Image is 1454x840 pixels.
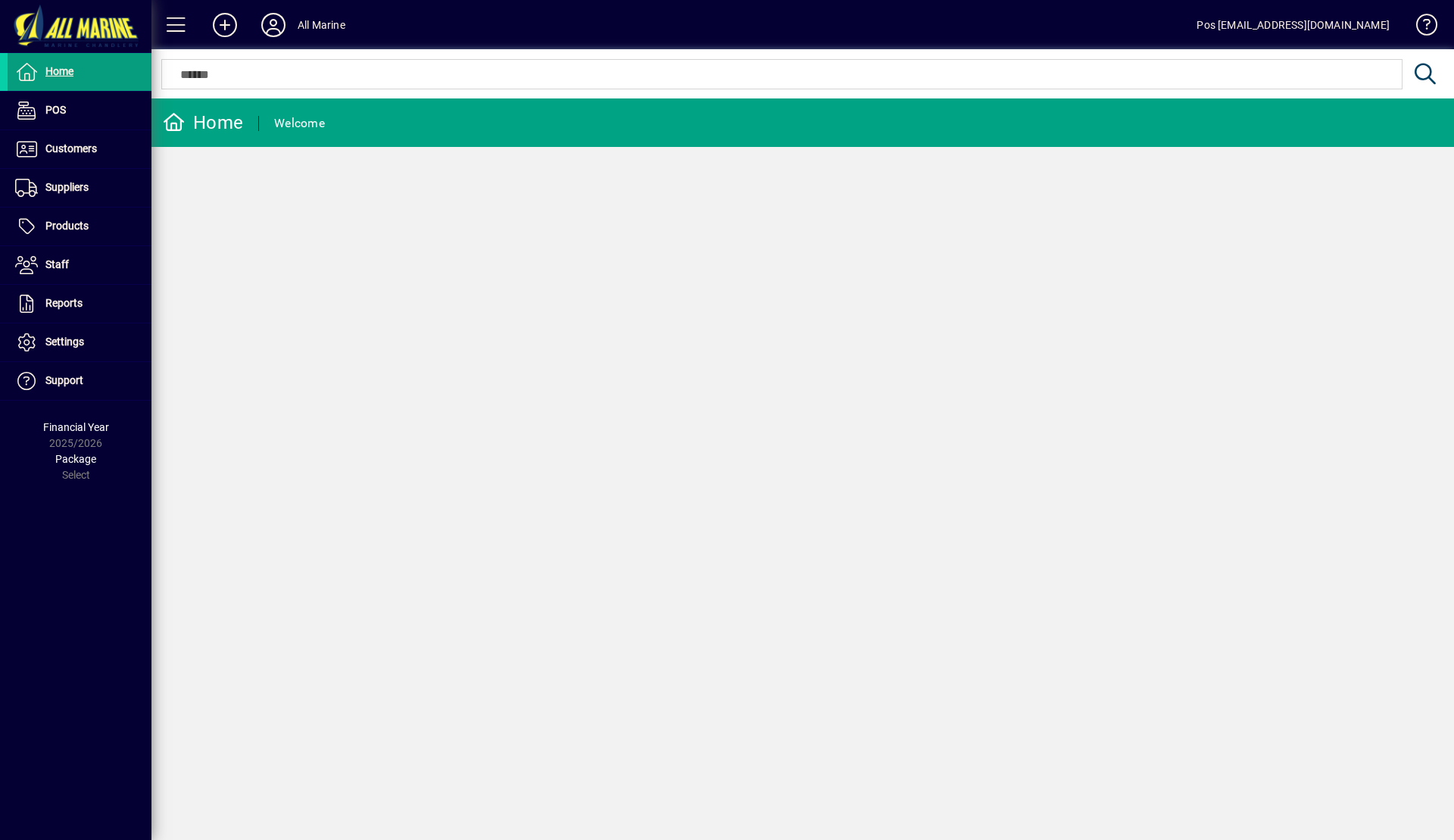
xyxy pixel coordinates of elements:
[45,297,83,309] span: Reports
[45,65,73,77] span: Home
[45,142,97,155] span: Customers
[43,421,109,433] span: Financial Year
[45,104,66,116] span: POS
[45,336,84,348] span: Settings
[8,246,151,284] a: Staff
[163,111,243,135] div: Home
[45,220,89,232] span: Products
[8,323,151,361] a: Settings
[8,169,151,207] a: Suppliers
[8,92,151,130] a: POS
[45,374,83,386] span: Support
[8,285,151,323] a: Reports
[55,453,96,465] span: Package
[274,111,325,136] div: Welcome
[201,11,249,39] button: Add
[1405,3,1435,52] a: Knowledge Base
[8,130,151,168] a: Customers
[8,362,151,400] a: Support
[249,11,298,39] button: Profile
[45,258,69,270] span: Staff
[298,13,345,37] div: All Marine
[45,181,89,193] span: Suppliers
[8,208,151,245] a: Products
[1197,13,1390,37] div: Pos [EMAIL_ADDRESS][DOMAIN_NAME]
